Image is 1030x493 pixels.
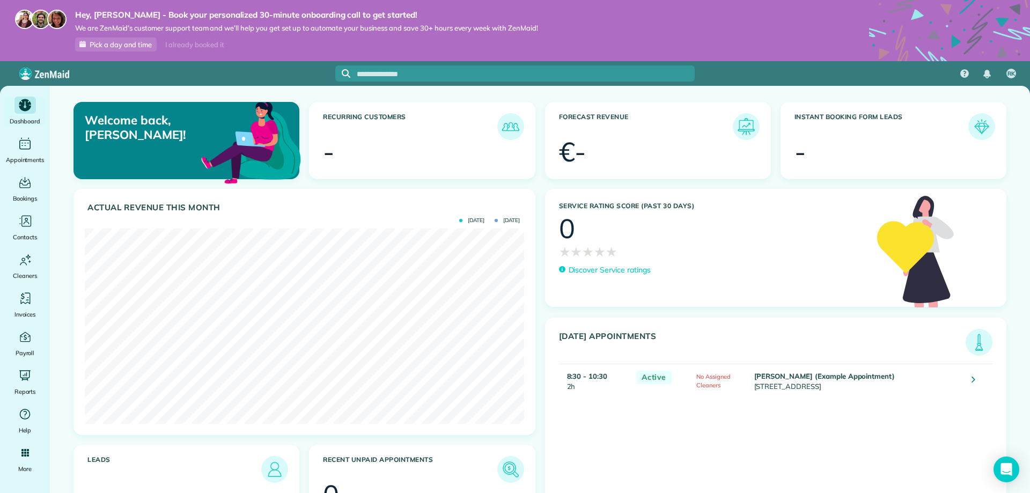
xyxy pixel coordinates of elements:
[199,90,303,194] img: dashboard_welcome-42a62b7d889689a78055ac9021e634bf52bae3f8056760290aed330b23ab8690.png
[87,456,261,483] h3: Leads
[4,290,46,320] a: Invoices
[994,457,1019,482] div: Open Intercom Messenger
[559,202,866,210] h3: Service Rating score (past 30 days)
[567,372,608,380] strong: 8:30 - 10:30
[500,459,521,480] img: icon_unpaid_appointments-47b8ce3997adf2238b356f14209ab4cced10bd1f174958f3ca8f1d0dd7fffeee.png
[75,10,538,20] strong: Hey, [PERSON_NAME] - Book your personalized 30-minute onboarding call to get started!
[4,406,46,436] a: Help
[4,174,46,204] a: Bookings
[752,364,964,398] td: [STREET_ADDRESS]
[14,309,36,320] span: Invoices
[75,24,538,33] span: We are ZenMaid’s customer support team and we’ll help you get set up to automate your business an...
[4,328,46,358] a: Payroll
[559,242,571,261] span: ★
[495,218,520,223] span: [DATE]
[16,348,35,358] span: Payroll
[4,251,46,281] a: Cleaners
[1007,70,1015,78] span: RK
[90,40,152,49] span: Pick a day and time
[159,38,230,51] div: I already booked it
[696,373,731,389] span: No Assigned Cleaners
[335,69,350,78] button: Focus search
[18,463,32,474] span: More
[735,116,757,137] img: icon_forecast_revenue-8c13a41c7ed35a8dcfafea3cbb826a0462acb37728057bba2d056411b612bbbe.png
[971,116,992,137] img: icon_form_leads-04211a6a04a5b2264e4ee56bc0799ec3eb69b7e499cbb523a139df1d13a81ae0.png
[559,264,651,276] a: Discover Service ratings
[14,386,36,397] span: Reports
[4,97,46,127] a: Dashboard
[559,332,966,356] h3: [DATE] Appointments
[968,332,990,353] img: icon_todays_appointments-901f7ab196bb0bea1936b74009e4eb5ffbc2d2711fa7634e0d609ed5ef32b18b.png
[500,116,521,137] img: icon_recurring_customers-cf858462ba22bcd05b5a5880d41d6543d210077de5bb9ebc9590e49fd87d84ed.png
[10,116,40,127] span: Dashboard
[559,138,586,165] div: €-
[85,113,227,142] p: Welcome back, [PERSON_NAME]!
[13,270,37,281] span: Cleaners
[636,371,672,384] span: Active
[754,372,895,380] strong: [PERSON_NAME] (Example Appointment)
[976,62,998,86] div: Notifications
[342,69,350,78] svg: Focus search
[559,215,575,242] div: 0
[323,456,497,483] h3: Recent unpaid appointments
[582,242,594,261] span: ★
[4,135,46,165] a: Appointments
[952,61,1030,86] nav: Main
[569,264,651,276] p: Discover Service ratings
[75,38,157,51] a: Pick a day and time
[4,367,46,397] a: Reports
[570,242,582,261] span: ★
[87,203,524,212] h3: Actual Revenue this month
[559,364,631,398] td: 2h
[6,154,45,165] span: Appointments
[606,242,617,261] span: ★
[19,425,32,436] span: Help
[47,10,67,29] img: michelle-19f622bdf1676172e81f8f8fba1fb50e276960ebfe0243fe18214015130c80e4.jpg
[794,138,806,165] div: -
[459,218,484,223] span: [DATE]
[4,212,46,242] a: Contacts
[594,242,606,261] span: ★
[13,193,38,204] span: Bookings
[15,10,34,29] img: maria-72a9807cf96188c08ef61303f053569d2e2a8a1cde33d635c8a3ac13582a053d.jpg
[13,232,37,242] span: Contacts
[559,113,733,140] h3: Forecast Revenue
[323,138,334,165] div: -
[264,459,285,480] img: icon_leads-1bed01f49abd5b7fead27621c3d59655bb73ed531f8eeb49469d10e621d6b896.png
[31,10,50,29] img: jorge-587dff0eeaa6aab1f244e6dc62b8924c3b6ad411094392a53c71c6c4a576187d.jpg
[794,113,968,140] h3: Instant Booking Form Leads
[323,113,497,140] h3: Recurring Customers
